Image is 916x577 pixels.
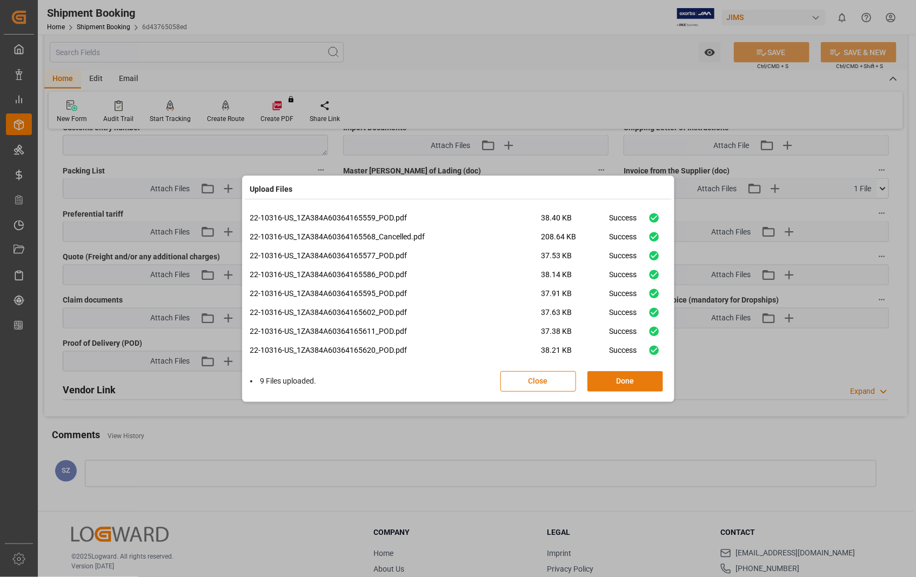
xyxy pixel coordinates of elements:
[250,375,317,387] li: 9 Files uploaded.
[587,371,663,392] button: Done
[250,231,541,243] p: 22-10316-US_1ZA384A60364165568_Cancelled.pdf
[541,231,610,250] span: 208.64 KB
[250,307,541,318] p: 22-10316-US_1ZA384A60364165602_POD.pdf
[250,184,293,195] h4: Upload Files
[541,307,610,326] span: 37.63 KB
[250,212,541,224] p: 22-10316-US_1ZA384A60364165559_POD.pdf
[610,212,637,231] div: Success
[500,371,576,392] button: Close
[250,288,541,299] p: 22-10316-US_1ZA384A60364165595_POD.pdf
[541,345,610,364] span: 38.21 KB
[541,250,610,269] span: 37.53 KB
[541,212,610,231] span: 38.40 KB
[610,345,637,364] div: Success
[610,269,637,288] div: Success
[610,307,637,326] div: Success
[610,288,637,307] div: Success
[541,288,610,307] span: 37.91 KB
[541,326,610,345] span: 37.38 KB
[250,345,541,356] p: 22-10316-US_1ZA384A60364165620_POD.pdf
[541,269,610,288] span: 38.14 KB
[610,231,637,250] div: Success
[250,250,541,261] p: 22-10316-US_1ZA384A60364165577_POD.pdf
[610,250,637,269] div: Success
[250,269,541,280] p: 22-10316-US_1ZA384A60364165586_POD.pdf
[250,326,541,337] p: 22-10316-US_1ZA384A60364165611_POD.pdf
[610,326,637,345] div: Success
